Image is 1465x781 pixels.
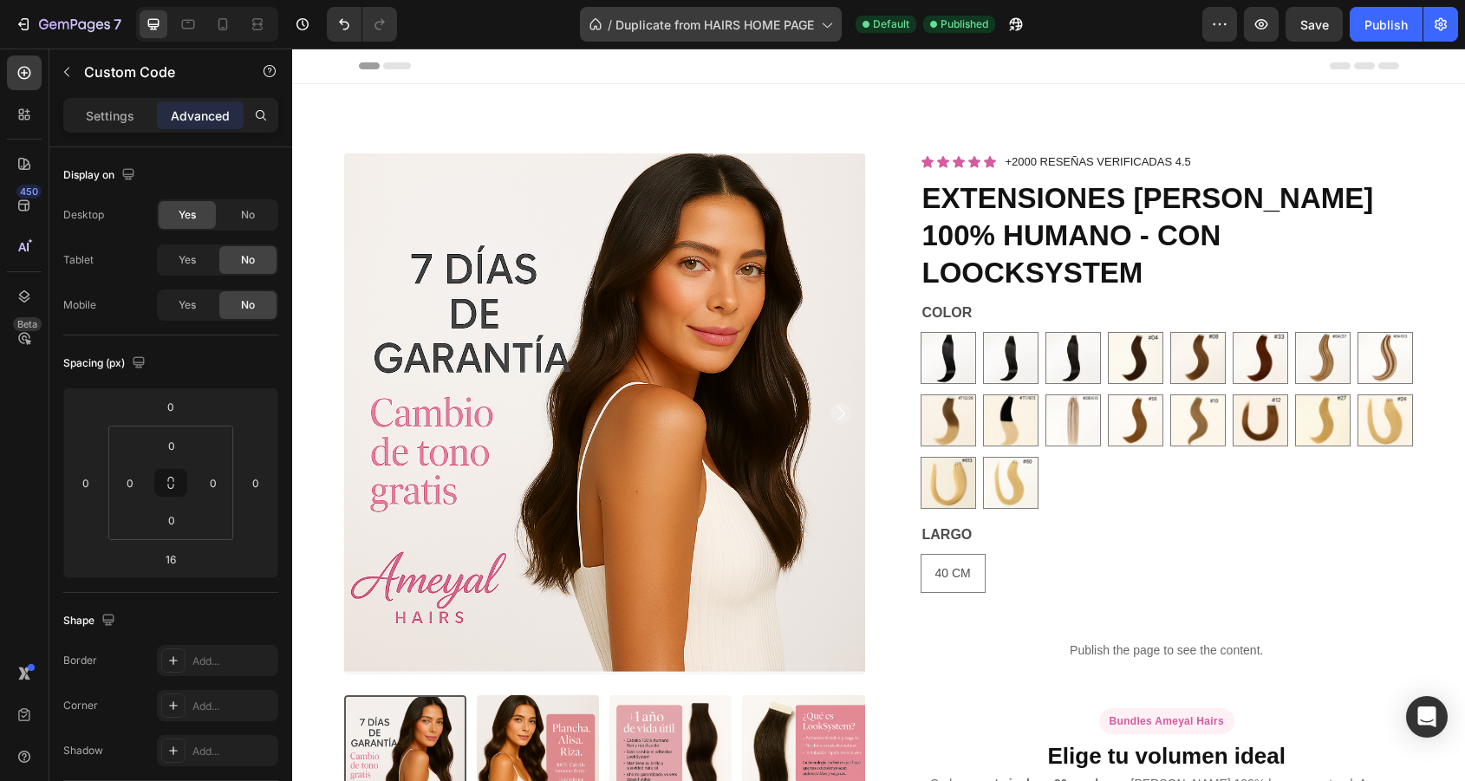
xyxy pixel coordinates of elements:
input: 0px [154,507,189,533]
button: Carousel Next Arrow [538,355,559,375]
div: Shadow [63,743,103,758]
div: Add... [192,744,274,759]
div: 450 [16,185,42,199]
span: 40 CM [643,517,679,531]
span: Save [1300,17,1329,32]
input: 0 [73,470,99,496]
div: Shape [63,609,119,633]
p: Settings [86,107,134,125]
h2: Elige tu volumen ideal [635,694,1115,721]
div: Open Intercom Messenger [1406,696,1448,738]
button: 7 [7,7,129,42]
div: Beta [13,317,42,331]
div: Spacing (px) [63,352,149,375]
span: Yes [179,207,196,223]
input: 0px [117,470,143,496]
span: No [241,297,255,313]
p: Custom Code [84,62,231,82]
span: No [241,207,255,223]
b: paquete incluye 20 mechones [667,728,838,742]
span: No [241,252,255,268]
p: 7 [114,14,121,35]
div: Add... [192,699,274,714]
div: Tablet [63,252,94,268]
button: Save [1286,7,1343,42]
p: Advanced [171,107,230,125]
div: Desktop [63,207,104,223]
legend: COLOR [628,252,682,277]
div: Add... [192,654,274,669]
p: +2000 RESEÑAS VERIFICADAS 4.5 [713,107,899,121]
input: 0px [200,470,226,496]
div: Corner [63,698,98,713]
p: Cada [PERSON_NAME] 100% humano natural. A mayor cantidad, y mejor precio. [635,726,1115,763]
span: Bundles Ameyal Hairs [807,660,942,686]
span: / [608,16,612,34]
div: Mobile [63,297,96,313]
span: Duplicate from HAIRS HOME PAGE [615,16,814,34]
div: Publish [1364,16,1408,34]
span: Yes [179,252,196,268]
iframe: Design area [292,49,1465,781]
input: 0px [154,433,189,459]
p: Publish the page to see the content. [642,593,1108,611]
div: Display on [63,164,139,187]
input: 16 [153,546,188,572]
span: Published [941,16,988,32]
input: 0 [153,394,188,420]
button: Publish [1350,7,1423,42]
legend: LARGO [628,474,682,498]
input: 0 [243,470,269,496]
div: Undo/Redo [327,7,397,42]
div: Border [63,653,97,668]
h1: EXTENSIONES [PERSON_NAME] 100% HUMANO - CON LOOCKSYSTEM [628,130,1122,245]
span: Default [873,16,909,32]
span: Yes [179,297,196,313]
